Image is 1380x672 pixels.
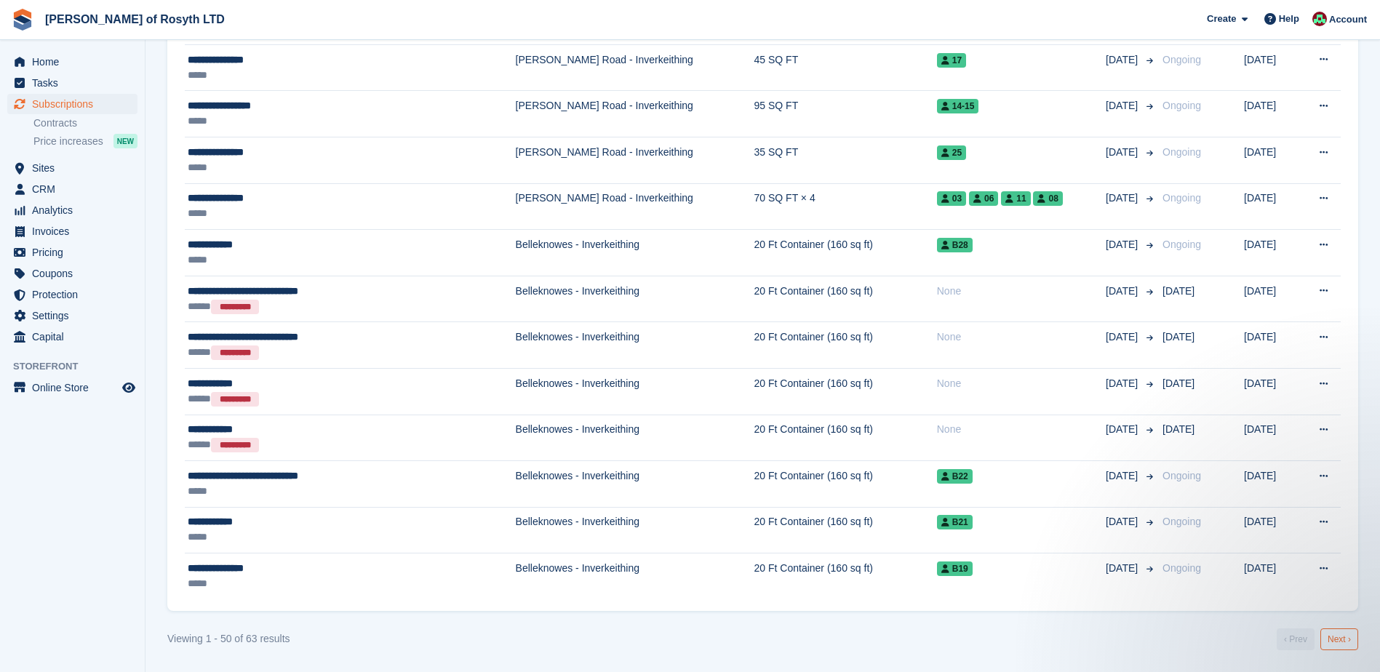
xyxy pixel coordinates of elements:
[1320,628,1358,650] a: Next
[7,73,137,93] a: menu
[32,377,119,398] span: Online Store
[7,179,137,199] a: menu
[1162,192,1201,204] span: Ongoing
[754,507,937,553] td: 20 Ft Container (160 sq ft)
[1106,98,1141,113] span: [DATE]
[937,422,1106,437] div: None
[1162,516,1201,527] span: Ongoing
[754,415,937,461] td: 20 Ft Container (160 sq ft)
[1244,137,1300,183] td: [DATE]
[937,469,973,484] span: B22
[937,376,1106,391] div: None
[33,133,137,149] a: Price increases NEW
[1162,470,1201,481] span: Ongoing
[13,359,145,374] span: Storefront
[969,191,998,206] span: 06
[516,461,754,508] td: Belleknowes - Inverkeithing
[1244,368,1300,415] td: [DATE]
[32,263,119,284] span: Coupons
[1244,230,1300,276] td: [DATE]
[32,200,119,220] span: Analytics
[7,284,137,305] a: menu
[1162,331,1194,343] span: [DATE]
[1106,468,1141,484] span: [DATE]
[1244,415,1300,461] td: [DATE]
[1207,12,1236,26] span: Create
[937,561,973,576] span: B19
[754,137,937,183] td: 35 SQ FT
[32,158,119,178] span: Sites
[516,137,754,183] td: [PERSON_NAME] Road - Inverkeithing
[516,368,754,415] td: Belleknowes - Inverkeithing
[1244,276,1300,322] td: [DATE]
[1106,422,1141,437] span: [DATE]
[937,191,966,206] span: 03
[7,158,137,178] a: menu
[1244,91,1300,137] td: [DATE]
[32,305,119,326] span: Settings
[1033,191,1062,206] span: 08
[516,553,754,599] td: Belleknowes - Inverkeithing
[1244,461,1300,508] td: [DATE]
[937,53,966,68] span: 17
[1106,376,1141,391] span: [DATE]
[1106,52,1141,68] span: [DATE]
[937,99,979,113] span: 14-15
[1106,191,1141,206] span: [DATE]
[1106,284,1141,299] span: [DATE]
[32,94,119,114] span: Subscriptions
[32,52,119,72] span: Home
[1162,562,1201,574] span: Ongoing
[7,263,137,284] a: menu
[754,91,937,137] td: 95 SQ FT
[32,327,119,347] span: Capital
[32,179,119,199] span: CRM
[937,284,1106,299] div: None
[32,284,119,305] span: Protection
[516,230,754,276] td: Belleknowes - Inverkeithing
[7,242,137,263] a: menu
[120,379,137,396] a: Preview store
[1277,628,1315,650] a: Previous
[32,73,119,93] span: Tasks
[32,242,119,263] span: Pricing
[754,553,937,599] td: 20 Ft Container (160 sq ft)
[1162,239,1201,250] span: Ongoing
[516,322,754,369] td: Belleknowes - Inverkeithing
[7,305,137,326] a: menu
[7,377,137,398] a: menu
[1279,12,1299,26] span: Help
[1106,329,1141,345] span: [DATE]
[113,134,137,148] div: NEW
[516,507,754,553] td: Belleknowes - Inverkeithing
[516,44,754,91] td: [PERSON_NAME] Road - Inverkeithing
[1312,12,1327,26] img: Anne Thomson
[1244,44,1300,91] td: [DATE]
[754,322,937,369] td: 20 Ft Container (160 sq ft)
[516,415,754,461] td: Belleknowes - Inverkeithing
[1162,285,1194,297] span: [DATE]
[167,631,290,647] div: Viewing 1 - 50 of 63 results
[7,221,137,241] a: menu
[7,327,137,347] a: menu
[33,135,103,148] span: Price increases
[1162,54,1201,65] span: Ongoing
[1106,145,1141,160] span: [DATE]
[754,183,937,230] td: 70 SQ FT × 4
[1162,146,1201,158] span: Ongoing
[754,368,937,415] td: 20 Ft Container (160 sq ft)
[1001,191,1030,206] span: 11
[754,276,937,322] td: 20 Ft Container (160 sq ft)
[1329,12,1367,27] span: Account
[516,183,754,230] td: [PERSON_NAME] Road - Inverkeithing
[754,44,937,91] td: 45 SQ FT
[7,52,137,72] a: menu
[937,329,1106,345] div: None
[33,116,137,130] a: Contracts
[937,238,973,252] span: B28
[39,7,231,31] a: [PERSON_NAME] of Rosyth LTD
[1244,183,1300,230] td: [DATE]
[1244,553,1300,599] td: [DATE]
[516,276,754,322] td: Belleknowes - Inverkeithing
[1106,561,1141,576] span: [DATE]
